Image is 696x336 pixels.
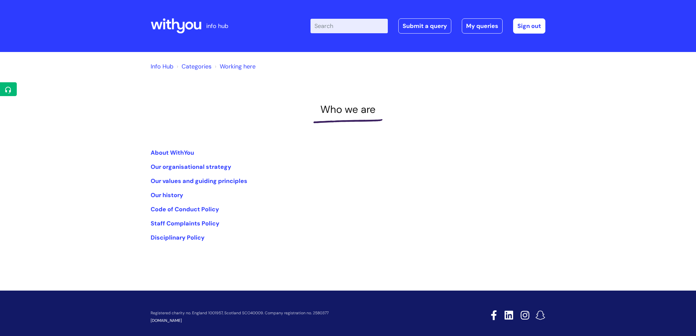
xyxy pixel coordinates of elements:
[151,163,231,171] a: Our organisational strategy
[151,205,219,213] a: Code of Conduct Policy
[398,18,451,34] a: Submit a query
[311,18,545,34] div: | -
[151,191,183,199] a: Our history
[311,19,388,33] input: Search
[206,21,228,31] p: info hub
[151,149,194,157] a: About WithYou
[462,18,503,34] a: My queries
[151,63,173,70] a: Info Hub
[213,61,256,72] li: Working here
[151,318,182,323] a: [DOMAIN_NAME]
[513,18,545,34] a: Sign out
[151,234,205,242] a: Disciplinary Policy
[175,61,211,72] li: Solution home
[151,177,247,185] a: Our values and guiding principles
[220,63,256,70] a: Working here
[182,63,211,70] a: Categories
[151,311,444,315] p: Registered charity no. England 1001957, Scotland SCO40009. Company registration no. 2580377
[151,220,219,227] a: Staff Complaints Policy
[151,103,545,116] h1: Who we are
